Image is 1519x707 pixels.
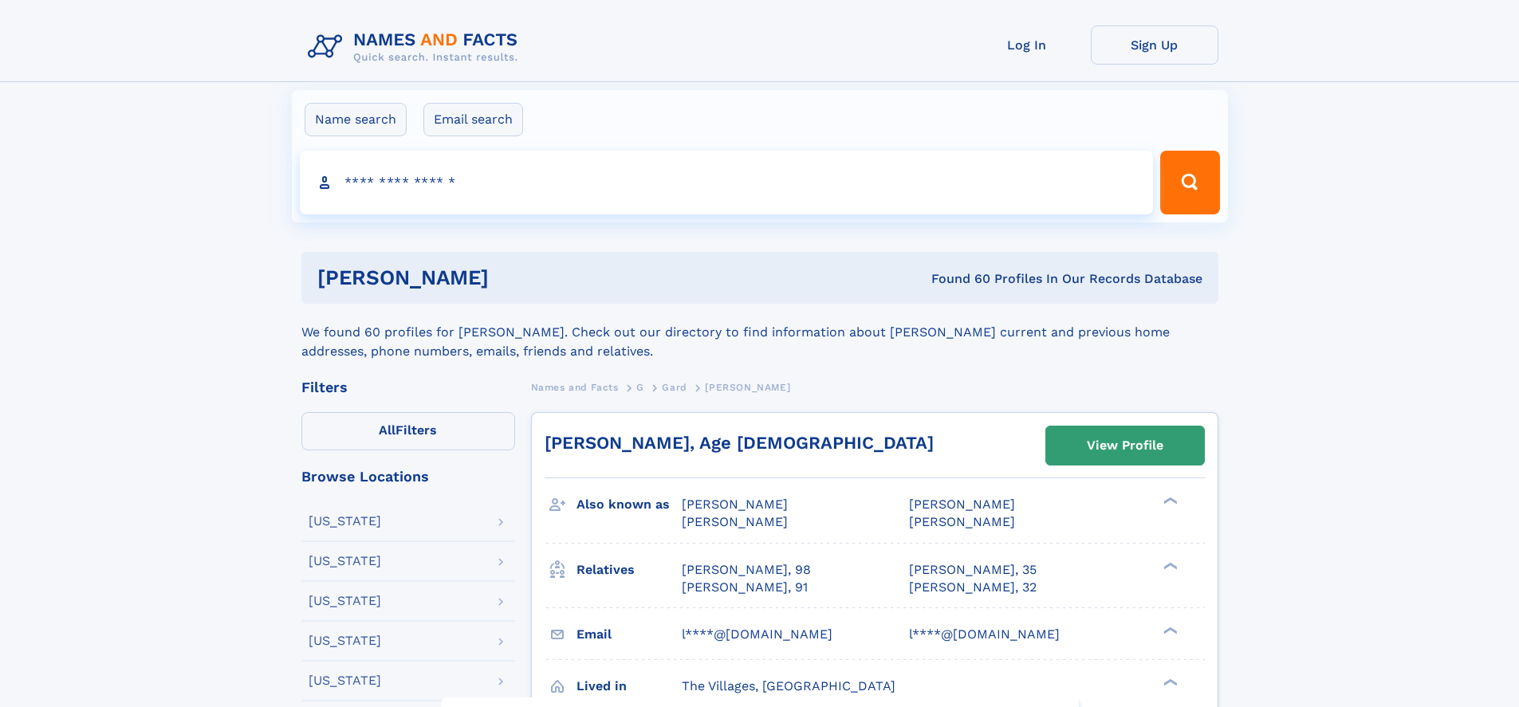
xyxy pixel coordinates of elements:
[309,634,381,647] div: [US_STATE]
[423,103,523,136] label: Email search
[1159,496,1179,506] div: ❯
[309,515,381,528] div: [US_STATE]
[577,556,682,583] h3: Relatives
[963,26,1091,65] a: Log In
[636,382,644,393] span: G
[1087,427,1163,464] div: View Profile
[545,433,934,453] a: [PERSON_NAME], Age [DEMOGRAPHIC_DATA]
[305,103,407,136] label: Name search
[531,377,619,397] a: Names and Facts
[301,26,531,69] img: Logo Names and Facts
[710,270,1202,288] div: Found 60 Profiles In Our Records Database
[662,382,687,393] span: Gard
[682,561,811,579] a: [PERSON_NAME], 98
[682,579,808,596] a: [PERSON_NAME], 91
[300,151,1154,214] input: search input
[309,674,381,687] div: [US_STATE]
[577,621,682,648] h3: Email
[301,304,1218,361] div: We found 60 profiles for [PERSON_NAME]. Check out our directory to find information about [PERSON...
[577,491,682,518] h3: Also known as
[1091,26,1218,65] a: Sign Up
[1159,625,1179,635] div: ❯
[301,380,515,395] div: Filters
[1159,677,1179,687] div: ❯
[301,469,515,484] div: Browse Locations
[662,377,687,397] a: Gard
[636,377,644,397] a: G
[1159,560,1179,571] div: ❯
[1160,151,1219,214] button: Search Button
[682,497,788,512] span: [PERSON_NAME]
[705,382,790,393] span: [PERSON_NAME]
[1046,426,1204,465] a: View Profile
[909,514,1015,529] span: [PERSON_NAME]
[309,595,381,607] div: [US_STATE]
[909,497,1015,512] span: [PERSON_NAME]
[682,678,895,693] span: The Villages, [GEOGRAPHIC_DATA]
[909,579,1037,596] a: [PERSON_NAME], 32
[317,268,710,288] h1: [PERSON_NAME]
[909,561,1037,579] a: [PERSON_NAME], 35
[577,673,682,700] h3: Lived in
[379,422,395,438] span: All
[301,412,515,450] label: Filters
[682,514,788,529] span: [PERSON_NAME]
[309,555,381,568] div: [US_STATE]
